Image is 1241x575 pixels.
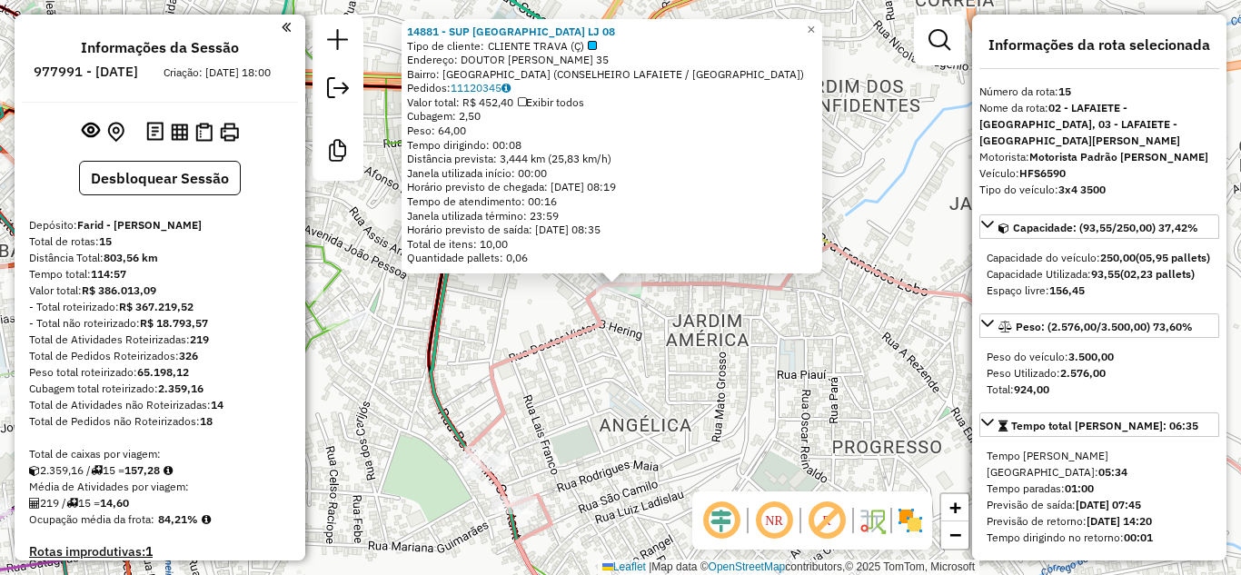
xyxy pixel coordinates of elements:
[124,463,160,477] strong: 157,28
[104,118,128,146] button: Centralizar mapa no depósito ou ponto de apoio
[979,412,1219,437] a: Tempo total [PERSON_NAME]: 06:35
[91,267,126,281] strong: 114:57
[941,494,968,521] a: Zoom in
[407,25,615,38] a: 14881 - SUP [GEOGRAPHIC_DATA] LJ 08
[282,16,291,37] a: Clique aqui para minimizar o painel
[179,349,198,362] strong: 326
[320,22,356,63] a: Nova sessão e pesquisa
[807,22,815,37] span: ×
[1029,150,1208,164] strong: Motorista Padrão [PERSON_NAME]
[987,382,1212,398] div: Total:
[156,64,278,81] div: Criação: [DATE] 18:00
[29,348,291,364] div: Total de Pedidos Roteirizados:
[1068,350,1114,363] strong: 3.500,00
[949,496,961,519] span: +
[1060,366,1106,380] strong: 2.576,00
[979,342,1219,405] div: Peso: (2.576,00/3.500,00) 73,60%
[407,25,817,265] div: Tempo de atendimento: 00:16
[407,67,817,82] div: Bairro: [GEOGRAPHIC_DATA] (CONSELHEIRO LAFAIETE / [GEOGRAPHIC_DATA])
[320,133,356,173] a: Criar modelo
[29,233,291,250] div: Total de rotas:
[407,109,817,124] div: Cubagem: 2,50
[407,138,817,153] div: Tempo dirigindo: 00:08
[979,441,1219,553] div: Tempo total [PERSON_NAME]: 06:35
[29,465,40,476] i: Cubagem total roteirizado
[949,523,961,546] span: −
[800,19,822,41] a: Close popup
[979,182,1219,198] div: Tipo do veículo:
[1049,283,1085,297] strong: 156,45
[1016,320,1193,333] span: Peso: (2.576,00/3.500,00) 73,60%
[1124,530,1153,544] strong: 00:01
[987,365,1212,382] div: Peso Utilizado:
[858,506,887,535] img: Fluxo de ruas
[921,22,958,58] a: Exibir filtros
[987,283,1212,299] div: Espaço livre:
[407,180,817,194] div: Horário previsto de chegada: [DATE] 08:19
[140,316,208,330] strong: R$ 18.793,57
[79,161,241,195] button: Desbloquear Sessão
[29,462,291,479] div: 2.359,16 / 15 =
[29,495,291,511] div: 219 / 15 =
[77,218,202,232] strong: Farid - [PERSON_NAME]
[451,81,511,94] a: 11120345
[1058,84,1071,98] strong: 15
[987,481,1212,497] div: Tempo paradas:
[143,118,167,146] button: Logs desbloquear sessão
[200,414,213,428] strong: 18
[896,506,925,535] img: Exibir/Ocultar setores
[979,243,1219,306] div: Capacidade: (93,55/250,00) 37,42%
[407,53,817,67] div: Endereço: DOUTOR [PERSON_NAME] 35
[598,560,979,575] div: Map data © contributors,© 2025 TomTom, Microsoft
[987,530,1212,546] div: Tempo dirigindo no retorno:
[987,513,1212,530] div: Previsão de retorno:
[29,332,291,348] div: Total de Atividades Roteirizadas:
[1120,267,1195,281] strong: (02,23 pallets)
[979,165,1219,182] div: Veículo:
[29,512,154,526] span: Ocupação média da frota:
[1013,221,1198,234] span: Capacidade: (93,55/250,00) 37,42%
[979,149,1219,165] div: Motorista:
[29,381,291,397] div: Cubagem total roteirizado:
[104,251,158,264] strong: 803,56 km
[1058,183,1106,196] strong: 3x4 3500
[29,498,40,509] i: Total de Atividades
[1011,419,1198,432] span: Tempo total [PERSON_NAME]: 06:35
[407,152,817,166] div: Distância prevista: 3,444 km (25,83 km/h)
[29,479,291,495] div: Média de Atividades por viagem:
[407,81,817,95] div: Pedidos:
[407,95,817,110] div: Valor total: R$ 452,40
[167,119,192,144] button: Visualizar relatório de Roteirização
[29,283,291,299] div: Valor total:
[29,446,291,462] div: Total de caixas por viagem:
[987,497,1212,513] div: Previsão de saída:
[91,465,103,476] i: Total de rotas
[29,250,291,266] div: Distância Total:
[100,496,129,510] strong: 14,60
[979,36,1219,54] h4: Informações da rota selecionada
[987,350,1114,363] span: Peso do veículo:
[407,223,817,237] div: Horário previsto de saída: [DATE] 08:35
[1091,267,1120,281] strong: 93,55
[1076,498,1141,511] strong: [DATE] 07:45
[602,560,646,573] a: Leaflet
[407,237,817,252] div: Total de itens: 10,00
[29,315,291,332] div: - Total não roteirizado:
[99,234,112,248] strong: 15
[700,499,743,542] span: Ocultar deslocamento
[488,39,597,54] span: CLIENTE TRAVA (Ç)
[979,84,1219,100] div: Número da rota:
[407,124,817,138] div: Peso: 64,00
[81,39,239,56] h4: Informações da Sessão
[407,209,817,223] div: Janela utilizada término: 23:59
[158,382,204,395] strong: 2.359,16
[29,413,291,430] div: Total de Pedidos não Roteirizados:
[137,365,189,379] strong: 65.198,12
[979,214,1219,239] a: Capacidade: (93,55/250,00) 37,42%
[979,100,1219,149] div: Nome da rota:
[987,448,1212,481] div: Tempo [PERSON_NAME][GEOGRAPHIC_DATA]:
[987,250,1212,266] div: Capacidade do veículo:
[211,398,223,411] strong: 14
[145,543,153,560] strong: 1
